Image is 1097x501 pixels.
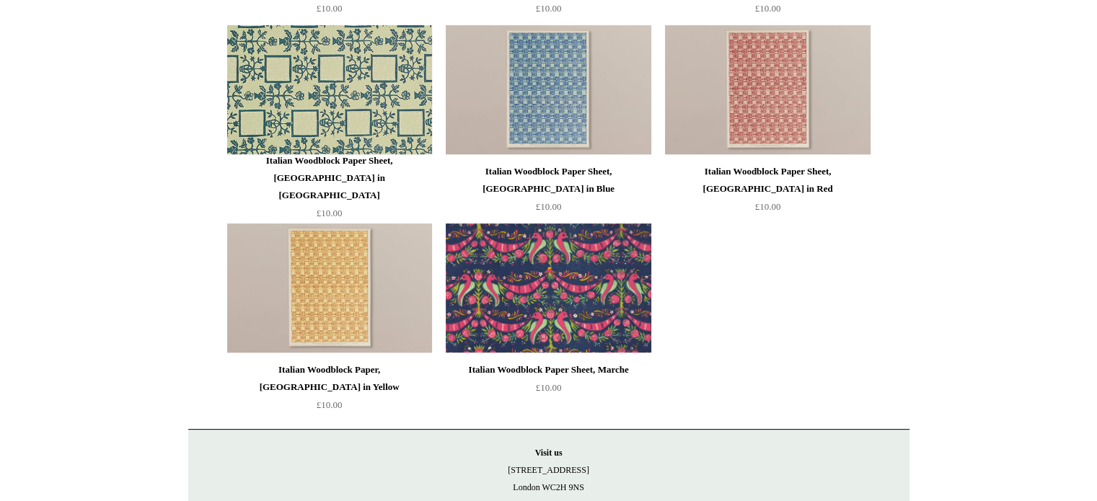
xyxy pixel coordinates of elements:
[536,201,562,212] span: £10.00
[446,163,651,222] a: Italian Woodblock Paper Sheet, [GEOGRAPHIC_DATA] in Blue £10.00
[227,25,432,155] a: Italian Woodblock Paper Sheet, Venice in Green Italian Woodblock Paper Sheet, Venice in Green
[536,382,562,393] span: £10.00
[536,3,562,14] span: £10.00
[446,361,651,420] a: Italian Woodblock Paper Sheet, Marche £10.00
[449,163,647,198] div: Italian Woodblock Paper Sheet, [GEOGRAPHIC_DATA] in Blue
[227,361,432,420] a: Italian Woodblock Paper, [GEOGRAPHIC_DATA] in Yellow £10.00
[317,399,343,410] span: £10.00
[449,361,647,378] div: Italian Woodblock Paper Sheet, Marche
[669,163,866,198] div: Italian Woodblock Paper Sheet, [GEOGRAPHIC_DATA] in Red
[446,223,651,353] a: Italian Woodblock Paper Sheet, Marche Italian Woodblock Paper Sheet, Marche
[227,25,432,155] img: Italian Woodblock Paper Sheet, Venice in Green
[231,361,428,396] div: Italian Woodblock Paper, [GEOGRAPHIC_DATA] in Yellow
[665,163,870,222] a: Italian Woodblock Paper Sheet, [GEOGRAPHIC_DATA] in Red £10.00
[227,223,432,353] a: Italian Woodblock Paper, Venice in Yellow Italian Woodblock Paper, Venice in Yellow
[535,448,563,458] strong: Visit us
[231,152,428,204] div: Italian Woodblock Paper Sheet, [GEOGRAPHIC_DATA] in [GEOGRAPHIC_DATA]
[446,25,651,155] img: Italian Woodblock Paper Sheet, Venice in Blue
[317,208,343,218] span: £10.00
[446,25,651,155] a: Italian Woodblock Paper Sheet, Venice in Blue Italian Woodblock Paper Sheet, Venice in Blue
[227,223,432,353] img: Italian Woodblock Paper, Venice in Yellow
[665,25,870,155] img: Italian Woodblock Paper Sheet, Venice in Red
[665,25,870,155] a: Italian Woodblock Paper Sheet, Venice in Red Italian Woodblock Paper Sheet, Venice in Red
[317,3,343,14] span: £10.00
[755,3,781,14] span: £10.00
[446,223,651,353] img: Italian Woodblock Paper Sheet, Marche
[227,152,432,222] a: Italian Woodblock Paper Sheet, [GEOGRAPHIC_DATA] in [GEOGRAPHIC_DATA] £10.00
[755,201,781,212] span: £10.00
